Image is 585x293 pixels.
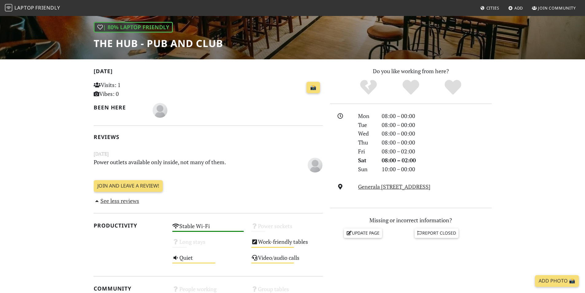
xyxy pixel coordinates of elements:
a: LaptopFriendly LaptopFriendly [5,3,60,14]
div: 08:00 – 00:00 [378,112,495,121]
h2: Productivity [94,222,165,229]
span: Friendly [35,4,60,11]
div: 08:00 – 02:00 [378,147,495,156]
div: Video/audio calls [248,253,326,268]
a: Join Community [529,2,578,14]
div: Yes [390,79,432,96]
a: 📸 [306,82,320,93]
div: Work-friendly tables [248,237,326,252]
div: Definitely! [432,79,474,96]
div: 08:00 – 00:00 [378,121,495,129]
h2: [DATE] [94,68,323,77]
span: Cities [486,5,499,11]
div: | 80% Laptop Friendly [94,22,173,33]
div: 08:00 – 02:00 [378,156,495,165]
p: Power outlets available only inside, not many of them. [90,158,287,172]
a: Add [506,2,526,14]
span: Add [514,5,523,11]
a: Report closed [415,228,459,238]
div: Long stays [169,237,248,252]
span: Laptop [14,4,34,11]
p: Missing or incorrect information? [330,216,492,225]
a: See less reviews [94,197,139,204]
div: No [347,79,390,96]
div: Stable Wi-Fi [169,221,248,237]
div: 08:00 – 00:00 [378,138,495,147]
a: Join and leave a review! [94,180,163,192]
span: Join Community [538,5,576,11]
div: 08:00 – 00:00 [378,129,495,138]
h2: Community [94,285,165,292]
span: Milos Petkovic [153,106,167,113]
img: LaptopFriendly [5,4,12,11]
div: 10:00 – 00:00 [378,165,495,174]
h2: Been here [94,104,146,111]
img: blank-535327c66bd565773addf3077783bbfce4b00ec00e9fd257753287c682c7fa38.png [153,103,167,118]
a: Update page [344,228,382,238]
div: Mon [354,112,378,121]
a: Add Photo 📸 [535,275,579,287]
div: Sat [354,156,378,165]
span: Milos Petkovic [308,160,322,168]
a: Cities [478,2,502,14]
small: [DATE] [90,150,326,158]
h2: Reviews [94,134,323,140]
img: blank-535327c66bd565773addf3077783bbfce4b00ec00e9fd257753287c682c7fa38.png [308,158,322,172]
div: Fri [354,147,378,156]
div: Thu [354,138,378,147]
div: Wed [354,129,378,138]
div: Quiet [169,253,248,268]
div: Sun [354,165,378,174]
p: Visits: 1 Vibes: 0 [94,81,165,98]
div: Tue [354,121,378,129]
h1: The Hub - pub and club [94,38,223,49]
a: Generala [STREET_ADDRESS] [358,183,431,190]
div: Power sockets [248,221,326,237]
p: Do you like working from here? [330,67,492,76]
